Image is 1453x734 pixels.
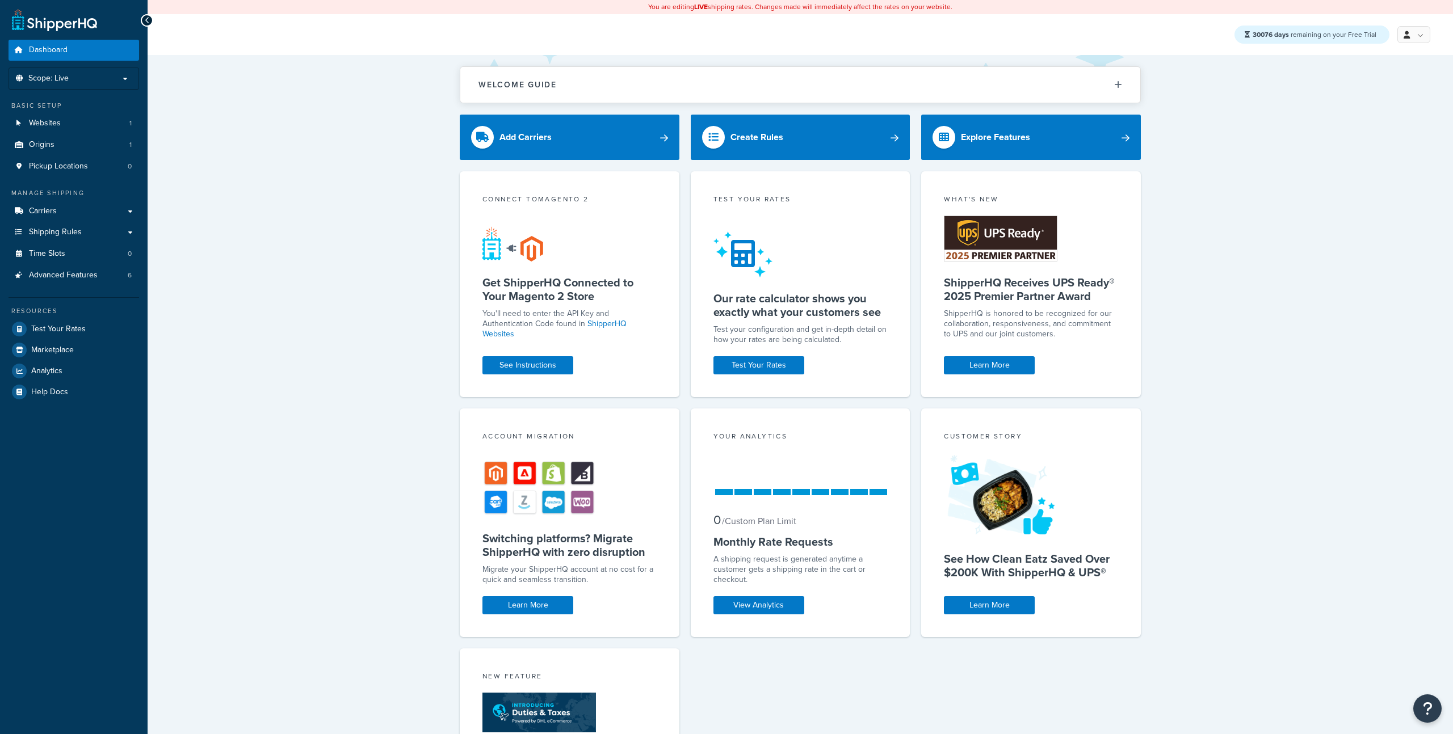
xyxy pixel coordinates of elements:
div: Basic Setup [9,101,139,111]
li: Time Slots [9,243,139,264]
div: Manage Shipping [9,188,139,198]
span: Dashboard [29,45,68,55]
a: Pickup Locations0 [9,156,139,177]
div: Create Rules [730,129,783,145]
button: Open Resource Center [1413,694,1442,723]
h5: Get ShipperHQ Connected to Your Magento 2 Store [482,276,657,303]
span: 1 [129,119,132,128]
div: Your Analytics [713,431,888,444]
a: Test Your Rates [713,356,804,374]
a: Advanced Features6 [9,265,139,286]
span: Shipping Rules [29,227,82,237]
div: New Feature [482,671,657,684]
div: Add Carriers [499,129,552,145]
span: remaining on your Free Trial [1253,29,1376,40]
strong: 30076 days [1253,29,1289,40]
a: Marketplace [9,340,139,360]
li: Pickup Locations [9,156,139,177]
span: Origins [29,140,54,150]
div: Explore Features [961,129,1030,145]
p: ShipperHQ is honored to be recognized for our collaboration, responsiveness, and commitment to UP... [944,309,1118,339]
a: Carriers [9,201,139,222]
div: Account Migration [482,431,657,444]
span: Carriers [29,206,57,216]
a: ShipperHQ Websites [482,318,627,340]
span: 1 [129,140,132,150]
a: Shipping Rules [9,222,139,243]
span: Advanced Features [29,271,98,280]
a: Add Carriers [460,115,679,160]
span: 0 [713,511,721,529]
span: 0 [128,162,132,171]
span: Test Your Rates [31,324,86,334]
small: / Custom Plan Limit [722,514,796,528]
span: Analytics [31,366,62,376]
a: Learn More [482,596,573,614]
span: Scope: Live [28,74,69,83]
div: Test your configuration and get in-depth detail on how your rates are being calculated. [713,324,888,345]
h5: See How Clean Eatz Saved Over $200K With ShipperHQ & UPS® [944,552,1118,579]
span: Websites [29,119,61,128]
li: Origins [9,134,139,155]
a: See Instructions [482,356,573,374]
img: connect-shq-magento-24cdf84b.svg [482,226,543,261]
a: Test Your Rates [9,319,139,339]
b: LIVE [694,2,708,12]
span: Marketplace [31,345,74,355]
h2: Welcome Guide [478,81,557,89]
h5: Monthly Rate Requests [713,535,888,549]
div: A shipping request is generated anytime a customer gets a shipping rate in the cart or checkout. [713,554,888,585]
div: Test your rates [713,194,888,207]
p: You'll need to enter the API Key and Authentication Code found in [482,309,657,339]
li: Advanced Features [9,265,139,286]
span: Help Docs [31,387,68,397]
h5: ShipperHQ Receives UPS Ready® 2025 Premier Partner Award [944,276,1118,303]
button: Welcome Guide [460,67,1140,103]
a: Create Rules [691,115,910,160]
li: Websites [9,113,139,134]
a: Websites1 [9,113,139,134]
a: Time Slots0 [9,243,139,264]
h5: Switching platforms? Migrate ShipperHQ with zero disruption [482,531,657,559]
a: View Analytics [713,596,804,614]
span: Pickup Locations [29,162,88,171]
div: Customer Story [944,431,1118,444]
a: Learn More [944,356,1035,374]
a: Learn More [944,596,1035,614]
div: What's New [944,194,1118,207]
a: Explore Features [921,115,1141,160]
span: 6 [128,271,132,280]
a: Help Docs [9,382,139,402]
div: Resources [9,306,139,316]
a: Analytics [9,361,139,381]
h5: Our rate calculator shows you exactly what your customers see [713,292,888,319]
div: Migrate your ShipperHQ account at no cost for a quick and seamless transition. [482,564,657,585]
a: Origins1 [9,134,139,155]
a: Dashboard [9,40,139,61]
span: Time Slots [29,249,65,259]
div: Connect to Magento 2 [482,194,657,207]
span: 0 [128,249,132,259]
